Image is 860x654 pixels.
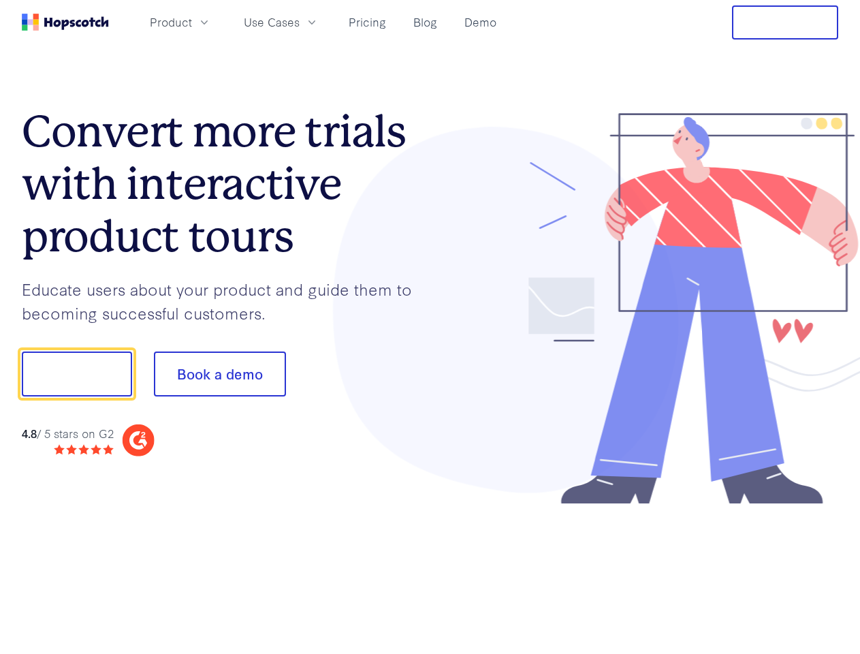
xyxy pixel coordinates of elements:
[22,106,430,262] h1: Convert more trials with interactive product tours
[22,425,37,441] strong: 4.8
[343,11,392,33] a: Pricing
[22,425,114,442] div: / 5 stars on G2
[236,11,327,33] button: Use Cases
[22,277,430,324] p: Educate users about your product and guide them to becoming successful customers.
[732,5,838,40] button: Free Trial
[22,352,132,396] button: Show me!
[408,11,443,33] a: Blog
[142,11,219,33] button: Product
[154,352,286,396] button: Book a demo
[244,14,300,31] span: Use Cases
[459,11,502,33] a: Demo
[150,14,192,31] span: Product
[22,14,109,31] a: Home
